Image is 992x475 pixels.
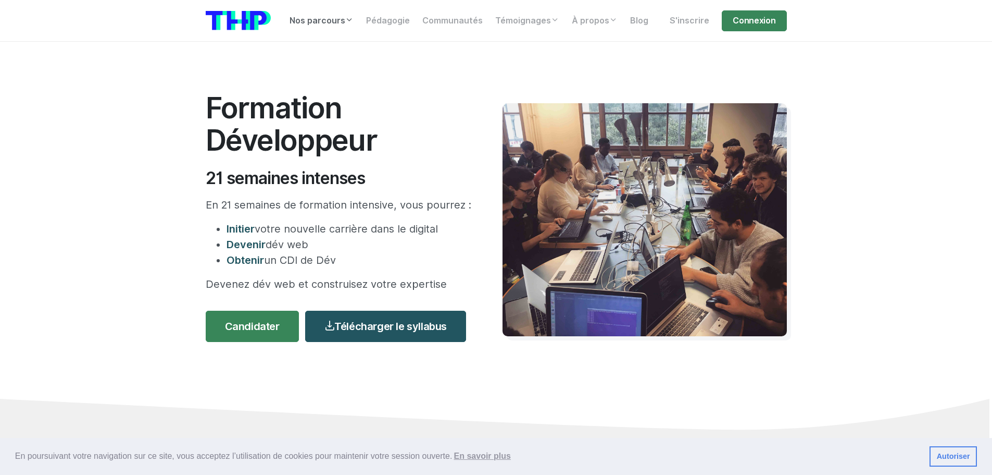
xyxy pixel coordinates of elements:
li: votre nouvelle carrière dans le digital [227,221,471,237]
a: Témoignages [489,10,566,31]
p: En 21 semaines de formation intensive, vous pourrez : [206,197,471,213]
a: S'inscrire [663,10,715,31]
a: Blog [624,10,655,31]
img: logo [206,11,271,30]
a: Nos parcours [283,10,360,31]
li: dév web [227,237,471,252]
a: Candidater [206,311,299,342]
a: Communautés [416,10,489,31]
a: Connexion [722,10,786,31]
li: un CDI de Dév [227,252,471,268]
a: learn more about cookies [452,448,512,464]
span: Obtenir [227,254,264,266]
span: Initier [227,223,255,235]
a: Pédagogie [360,10,416,31]
h1: Formation Développeur [206,92,471,156]
a: À propos [566,10,624,31]
img: Travail [503,103,787,336]
h2: 21 semaines intenses [206,168,471,188]
a: Télécharger le syllabus [305,311,466,342]
span: En poursuivant votre navigation sur ce site, vous acceptez l’utilisation de cookies pour mainteni... [15,448,921,464]
a: dismiss cookie message [930,446,977,467]
p: Devenez dév web et construisez votre expertise [206,276,471,292]
span: Devenir [227,238,266,251]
